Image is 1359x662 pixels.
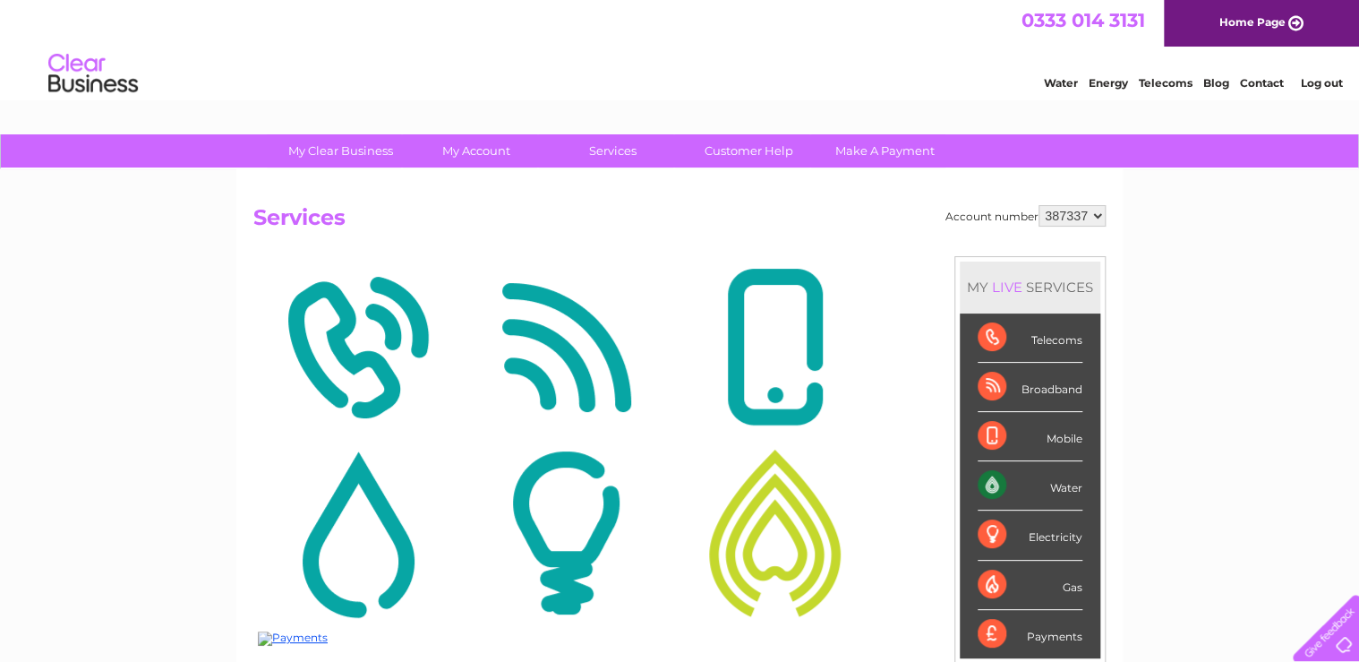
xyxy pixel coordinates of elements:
[945,205,1106,227] div: Account number
[978,511,1082,560] div: Electricity
[258,632,328,646] img: Payments
[811,134,959,168] a: Make A Payment
[4,10,850,87] div: Clear Business is a trading name of Verastar Limited (registered in [GEOGRAPHIC_DATA] No. 3667643...
[960,262,1100,313] div: MY SERVICES
[47,47,139,101] img: logo.png
[258,446,457,620] img: Water
[1089,76,1128,90] a: Energy
[675,446,875,620] img: Gas
[978,610,1082,658] div: Payments
[1300,76,1342,90] a: Log out
[978,461,1082,511] div: Water
[267,134,415,168] a: My Clear Business
[1139,76,1192,90] a: Telecoms
[978,412,1082,461] div: Mobile
[978,363,1082,412] div: Broadband
[1240,76,1284,90] a: Contact
[466,261,666,434] img: Broadband
[675,261,875,434] img: Mobile
[258,261,457,434] img: Telecoms
[539,134,687,168] a: Services
[988,279,1026,296] div: LIVE
[253,205,1106,239] h2: Services
[403,134,551,168] a: My Account
[978,314,1082,363] div: Telecoms
[1203,76,1229,90] a: Blog
[466,446,666,620] img: Electricity
[978,561,1082,610] div: Gas
[675,134,823,168] a: Customer Help
[1021,9,1145,31] a: 0333 014 3131
[1044,76,1078,90] a: Water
